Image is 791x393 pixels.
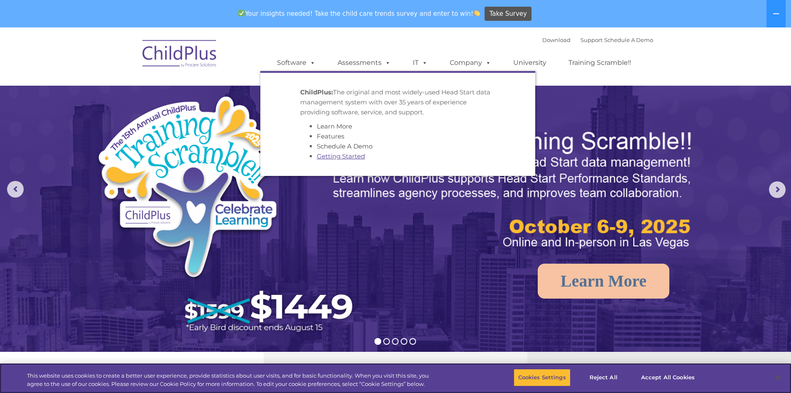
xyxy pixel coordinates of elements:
span: Phone number [115,89,151,95]
a: Support [580,37,602,43]
a: Download [542,37,571,43]
a: Features [317,132,344,140]
a: IT [404,54,436,71]
button: Close [769,368,787,387]
a: Assessments [329,54,399,71]
span: Your insights needed! Take the child care trends survey and enter to win! [235,5,484,22]
button: Cookies Settings [514,369,571,386]
img: 👏 [474,10,480,16]
a: Company [441,54,500,71]
a: University [505,54,555,71]
a: Take Survey [485,7,531,21]
p: The original and most widely-used Head Start data management system with over 35 years of experie... [300,87,495,117]
a: Schedule A Demo [317,142,372,150]
button: Accept All Cookies [637,369,699,386]
a: Learn More [538,264,669,299]
span: Last name [115,55,141,61]
button: Reject All [578,369,629,386]
img: ✅ [238,10,245,16]
span: Take Survey [490,7,527,21]
a: Software [269,54,324,71]
a: Getting Started [317,152,365,160]
a: Training Scramble!! [560,54,639,71]
a: Schedule A Demo [604,37,653,43]
font: | [542,37,653,43]
div: This website uses cookies to create a better user experience, provide statistics about user visit... [27,372,435,388]
strong: ChildPlus: [300,88,333,96]
a: Learn More [317,122,352,130]
img: ChildPlus by Procare Solutions [138,34,221,76]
